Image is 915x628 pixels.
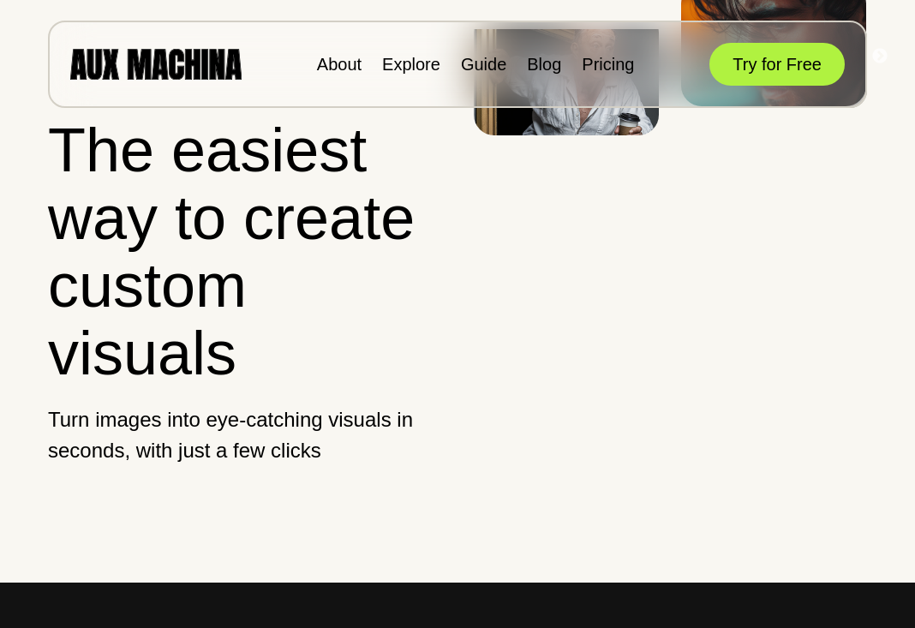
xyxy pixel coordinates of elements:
a: Blog [527,55,561,74]
h1: The easiest way to create custom visuals [48,117,443,388]
p: Turn images into eye-catching visuals in seconds, with just a few clicks [48,404,443,466]
a: About [317,55,362,74]
a: Explore [382,55,440,74]
a: Pricing [582,55,634,74]
img: AUX MACHINA [70,49,242,79]
a: Guide [461,55,506,74]
button: Try for Free [709,43,845,86]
